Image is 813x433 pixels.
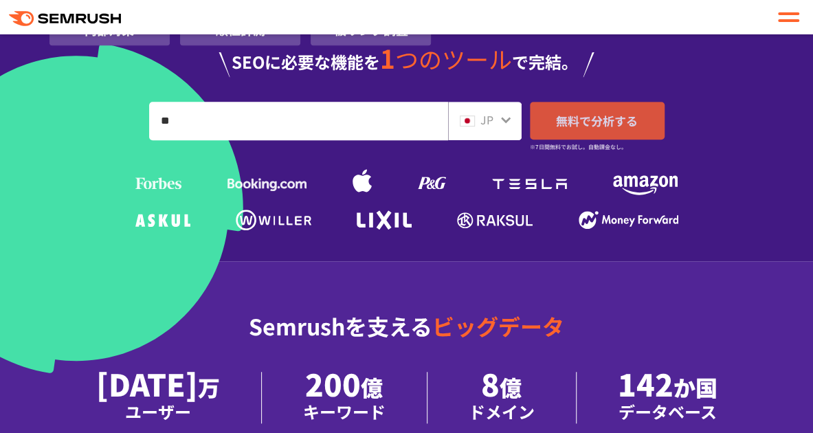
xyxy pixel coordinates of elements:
[432,310,564,342] span: ビッグデータ
[303,399,386,423] div: キーワード
[49,302,764,372] div: Semrushを支える
[577,372,759,423] li: 142
[469,399,535,423] div: ドメイン
[395,42,512,76] span: つのツール
[530,102,665,140] a: 無料で分析する
[262,372,427,423] li: 200
[361,371,383,403] span: 億
[150,102,447,140] input: URL、キーワードを入力してください
[556,112,638,129] span: 無料で分析する
[55,372,262,423] li: [DATE]
[512,49,578,74] span: で完結。
[480,111,493,128] span: JP
[530,140,627,153] small: ※7日間無料でお試し。自動課金なし。
[500,371,522,403] span: 億
[673,371,717,403] span: か国
[49,45,764,77] div: SEOに必要な機能を
[380,39,395,76] span: 1
[96,399,220,423] div: ユーザー
[618,399,717,423] div: データベース
[427,372,577,423] li: 8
